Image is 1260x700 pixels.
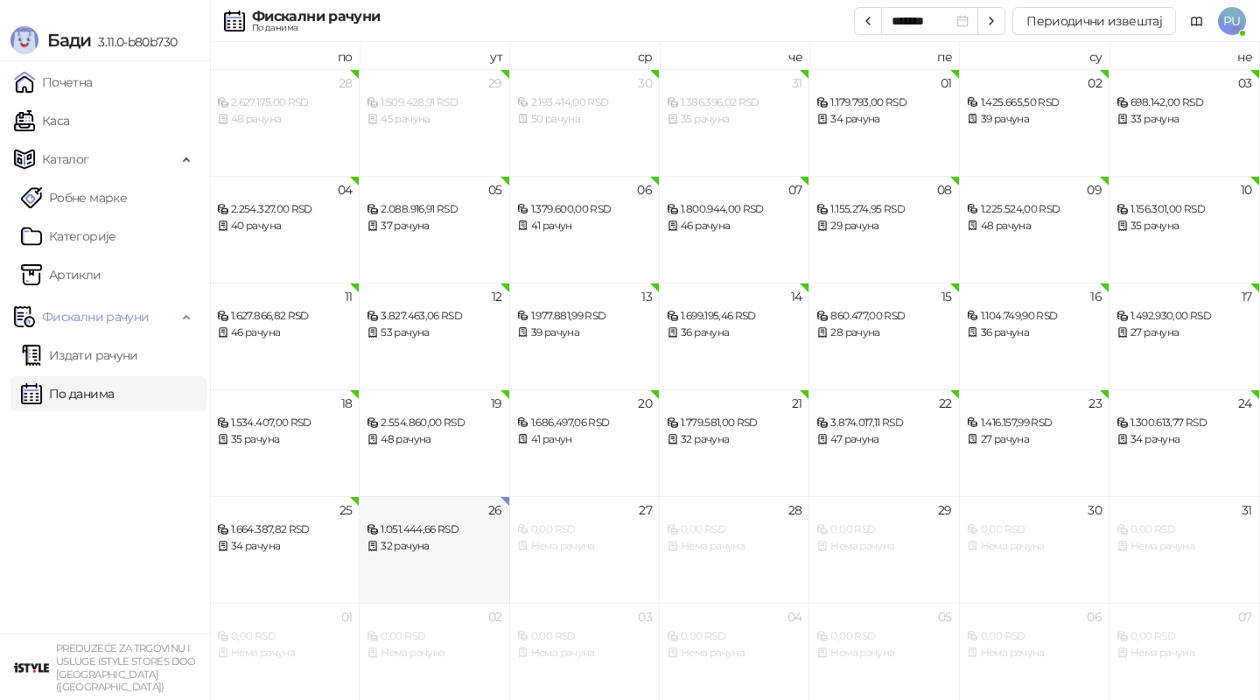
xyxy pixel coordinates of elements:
[510,176,660,283] td: 2025-08-06
[1116,94,1251,111] div: 698.142,00 RSD
[510,283,660,389] td: 2025-08-13
[367,538,501,555] div: 32 рачуна
[1116,218,1251,234] div: 35 рачуна
[367,218,501,234] div: 37 рачуна
[367,645,501,661] div: Нема рачуна
[1116,325,1251,341] div: 27 рачуна
[1116,111,1251,128] div: 33 рачуна
[367,94,501,111] div: 1.509.428,91 RSD
[967,431,1102,448] div: 27 рачуна
[967,415,1102,431] div: 1.416.157,99 RSD
[345,290,353,303] div: 11
[1242,290,1252,303] div: 17
[367,325,501,341] div: 53 рачуна
[667,415,801,431] div: 1.779.581,00 RSD
[341,397,353,409] div: 18
[960,176,1109,283] td: 2025-08-09
[339,504,353,516] div: 25
[667,201,801,218] div: 1.800.944,00 RSD
[510,496,660,603] td: 2025-08-27
[217,218,352,234] div: 40 рачуна
[967,218,1102,234] div: 48 рачуна
[1116,521,1251,538] div: 0,00 RSD
[217,628,352,645] div: 0,00 RSD
[217,201,352,218] div: 2.254.327,00 RSD
[809,496,959,603] td: 2025-08-29
[1087,611,1102,623] div: 06
[367,431,501,448] div: 48 рачуна
[339,77,353,89] div: 28
[960,496,1109,603] td: 2025-08-30
[210,496,360,603] td: 2025-08-25
[21,338,138,373] a: Издати рачуни
[809,389,959,496] td: 2025-08-22
[210,389,360,496] td: 2025-08-18
[14,65,93,100] a: Почетна
[638,397,652,409] div: 20
[667,628,801,645] div: 0,00 RSD
[517,94,652,111] div: 2.193.414,00 RSD
[517,538,652,555] div: Нема рачуна
[367,201,501,218] div: 2.088.916,91 RSD
[816,431,951,448] div: 47 рачуна
[637,184,652,196] div: 06
[517,628,652,645] div: 0,00 RSD
[1116,415,1251,431] div: 1.300.613,77 RSD
[1242,504,1252,516] div: 31
[517,431,652,448] div: 41 рачун
[816,218,951,234] div: 29 рачуна
[1116,308,1251,325] div: 1.492.930,00 RSD
[639,504,652,516] div: 27
[488,504,502,516] div: 26
[667,308,801,325] div: 1.699.195,46 RSD
[360,389,509,496] td: 2025-08-19
[816,94,951,111] div: 1.179.793,00 RSD
[816,415,951,431] div: 3.874.017,11 RSD
[42,299,149,334] span: Фискални рачуни
[517,521,652,538] div: 0,00 RSD
[14,650,49,685] img: 64x64-companyLogo-77b92cf4-9946-4f36-9751-bf7bb5fd2c7d.png
[517,308,652,325] div: 1.977.881,99 RSD
[660,283,809,389] td: 2025-08-14
[667,645,801,661] div: Нема рачуна
[367,308,501,325] div: 3.827.463,06 RSD
[367,521,501,538] div: 1.051.444,66 RSD
[360,176,509,283] td: 2025-08-05
[1088,504,1102,516] div: 30
[10,26,38,54] img: Logo
[510,69,660,176] td: 2025-07-30
[967,538,1102,555] div: Нема рачуна
[1109,496,1259,603] td: 2025-08-31
[967,94,1102,111] div: 1.425.665,50 RSD
[792,77,802,89] div: 31
[367,628,501,645] div: 0,00 RSD
[960,69,1109,176] td: 2025-08-02
[638,611,652,623] div: 03
[667,431,801,448] div: 32 рачуна
[21,219,116,254] a: Категорије
[667,218,801,234] div: 46 рачуна
[809,42,959,69] th: пе
[517,201,652,218] div: 1.379.600,00 RSD
[816,645,951,661] div: Нема рачуна
[210,283,360,389] td: 2025-08-11
[1109,42,1259,69] th: не
[960,283,1109,389] td: 2025-08-16
[809,176,959,283] td: 2025-08-08
[341,611,353,623] div: 01
[252,24,380,32] div: По данима
[1241,184,1252,196] div: 10
[967,325,1102,341] div: 36 рачуна
[517,415,652,431] div: 1.686.497,06 RSD
[21,376,114,411] a: По данима
[967,645,1102,661] div: Нема рачуна
[517,325,652,341] div: 39 рачуна
[667,538,801,555] div: Нема рачуна
[1116,201,1251,218] div: 1.156.301,00 RSD
[1238,611,1252,623] div: 07
[667,94,801,111] div: 1.386.396,02 RSD
[960,42,1109,69] th: су
[660,176,809,283] td: 2025-08-07
[210,42,360,69] th: по
[492,290,502,303] div: 12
